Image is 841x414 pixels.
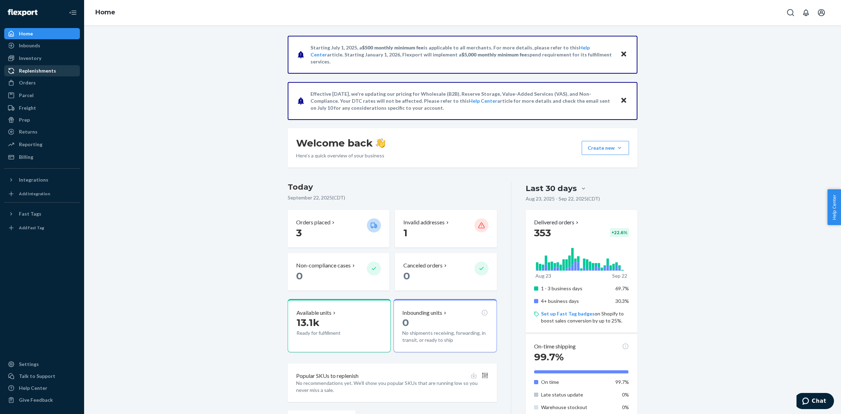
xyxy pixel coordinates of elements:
[395,253,497,291] button: Canceled orders 0
[288,194,497,201] p: September 22, 2025 ( CDT )
[19,128,37,135] div: Returns
[469,98,497,104] a: Help Center
[4,174,80,185] button: Integrations
[19,92,34,99] div: Parcel
[296,330,361,337] p: Ready for fulfillment
[296,218,330,226] p: Orders placed
[526,195,600,202] p: Aug 23, 2025 - Sep 22, 2025 ( CDT )
[4,102,80,114] a: Freight
[4,77,80,88] a: Orders
[799,6,813,20] button: Open notifications
[4,208,80,219] button: Fast Tags
[615,285,629,291] span: 69.7%
[4,114,80,125] a: Prep
[288,253,389,291] button: Non-compliance cases 0
[288,182,497,193] h3: Today
[19,396,53,403] div: Give Feedback
[796,393,834,410] iframe: Opens a widget where you can chat to one of our agents
[612,272,627,279] p: Sep 22
[622,404,629,410] span: 0%
[4,28,80,39] a: Home
[296,372,358,380] p: Popular SKUs to replenish
[526,183,577,194] div: Last 30 days
[288,210,389,247] button: Orders placed 3
[395,210,497,247] button: Invalid addresses 1
[403,218,445,226] p: Invalid addresses
[296,152,385,159] p: Here’s a quick overview of your business
[4,53,80,64] a: Inventory
[296,262,351,270] p: Non-compliance cases
[296,270,303,282] span: 0
[296,137,385,149] h1: Welcome back
[4,382,80,394] a: Help Center
[582,141,629,155] button: Create new
[296,317,320,328] span: 13.1k
[541,285,610,292] p: 1 - 3 business days
[19,176,48,183] div: Integrations
[541,298,610,305] p: 4+ business days
[8,9,37,16] img: Flexport logo
[4,222,80,233] a: Add Fast Tag
[296,380,488,394] p: No recommendations yet. We’ll show you popular SKUs that are running low so you never miss a sale.
[615,379,629,385] span: 99.7%
[19,55,41,62] div: Inventory
[619,49,628,60] button: Close
[402,330,488,344] p: No shipments receiving, forwarding, in transit, or ready to ship
[610,228,629,237] div: + 22.6 %
[615,298,629,304] span: 30.3%
[19,361,39,368] div: Settings
[19,67,56,74] div: Replenishments
[4,359,80,370] a: Settings
[541,310,629,324] p: on Shopify to boost sales conversion by up to 25%.
[310,44,614,65] p: Starting July 1, 2025, a is applicable to all merchants. For more details, please refer to this a...
[4,40,80,51] a: Inbounds
[288,299,391,352] button: Available units13.1kReady for fulfillment
[4,90,80,101] a: Parcel
[4,371,80,382] button: Talk to Support
[461,52,527,57] span: $5,000 monthly minimum fee
[19,141,42,148] div: Reporting
[541,404,610,411] p: Warehouse stockout
[403,270,410,282] span: 0
[95,8,115,16] a: Home
[19,30,33,37] div: Home
[403,262,443,270] p: Canceled orders
[534,227,551,239] span: 353
[622,392,629,398] span: 0%
[619,96,628,106] button: Close
[4,151,80,163] a: Billing
[402,317,409,328] span: 0
[541,379,610,386] p: On time
[90,2,121,23] ol: breadcrumbs
[4,126,80,137] a: Returns
[827,189,841,225] button: Help Center
[19,42,40,49] div: Inbounds
[19,373,55,380] div: Talk to Support
[66,6,80,20] button: Close Navigation
[19,191,50,197] div: Add Integration
[541,391,610,398] p: Late status update
[19,154,33,161] div: Billing
[4,188,80,199] a: Add Integration
[4,394,80,406] button: Give Feedback
[814,6,828,20] button: Open account menu
[376,138,385,148] img: hand-wave emoji
[19,79,36,86] div: Orders
[19,104,36,111] div: Freight
[394,299,497,352] button: Inbounding units0No shipments receiving, forwarding, in transit, or ready to ship
[403,227,408,239] span: 1
[534,218,580,226] button: Delivered orders
[4,139,80,150] a: Reporting
[402,309,442,317] p: Inbounding units
[296,227,302,239] span: 3
[541,311,595,317] a: Set up Fast Tag badges
[534,342,576,351] p: On-time shipping
[4,65,80,76] a: Replenishments
[19,210,41,217] div: Fast Tags
[534,351,564,363] span: 99.7%
[19,225,44,231] div: Add Fast Tag
[310,90,614,111] p: Effective [DATE], we're updating our pricing for Wholesale (B2B), Reserve Storage, Value-Added Se...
